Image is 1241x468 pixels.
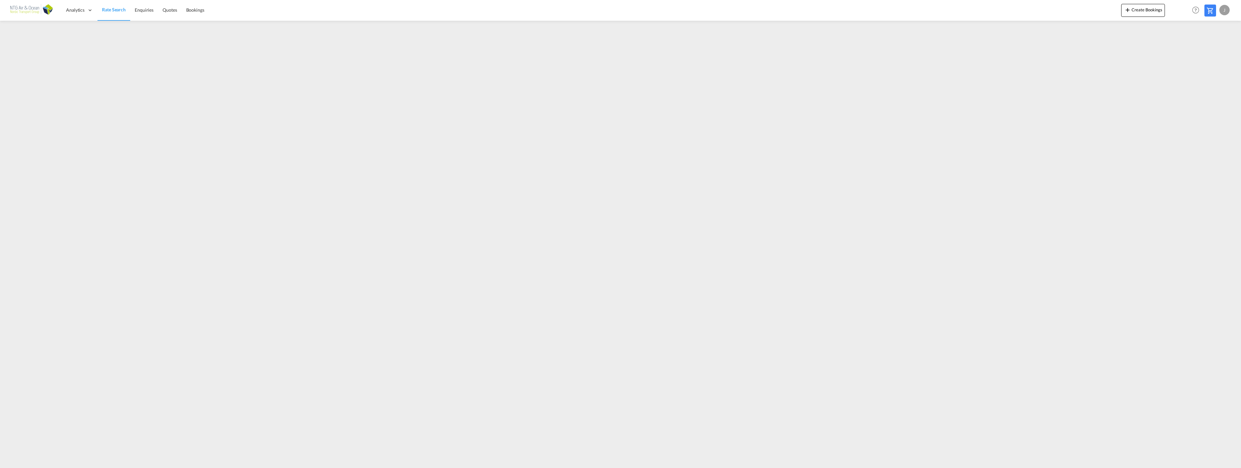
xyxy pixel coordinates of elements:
[1124,6,1132,14] md-icon: icon-plus 400-fg
[1121,4,1165,17] button: icon-plus 400-fgCreate Bookings
[1219,5,1230,15] div: J
[1190,5,1204,16] div: Help
[10,3,53,18] img: af31b1c0b01f11ecbc353f8e72265e29.png
[135,7,154,13] span: Enquiries
[66,7,85,13] span: Analytics
[163,7,177,13] span: Quotes
[1190,5,1201,16] span: Help
[102,7,126,12] span: Rate Search
[186,7,204,13] span: Bookings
